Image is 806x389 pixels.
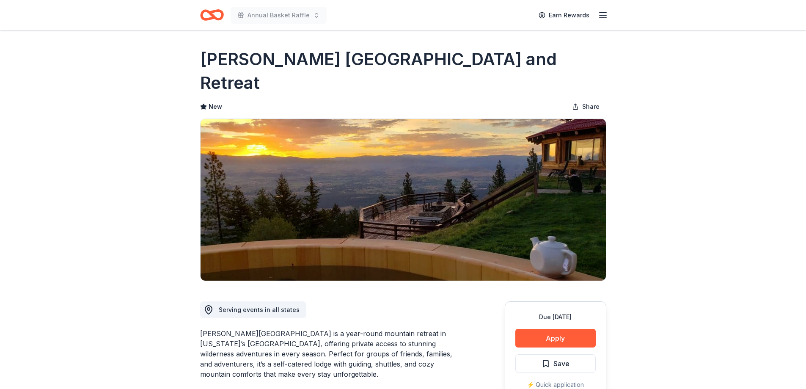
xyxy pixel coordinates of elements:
[515,312,596,322] div: Due [DATE]
[515,329,596,348] button: Apply
[248,10,310,20] span: Annual Basket Raffle
[219,306,300,313] span: Serving events in all states
[200,5,224,25] a: Home
[200,47,606,95] h1: [PERSON_NAME] [GEOGRAPHIC_DATA] and Retreat
[582,102,600,112] span: Share
[209,102,222,112] span: New
[565,98,606,115] button: Share
[534,8,594,23] a: Earn Rewards
[201,119,606,281] img: Image for Downing Mountain Lodge and Retreat
[553,358,569,369] span: Save
[515,354,596,373] button: Save
[200,328,464,379] div: [PERSON_NAME][GEOGRAPHIC_DATA] is a year-round mountain retreat in [US_STATE]’s [GEOGRAPHIC_DATA]...
[231,7,327,24] button: Annual Basket Raffle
